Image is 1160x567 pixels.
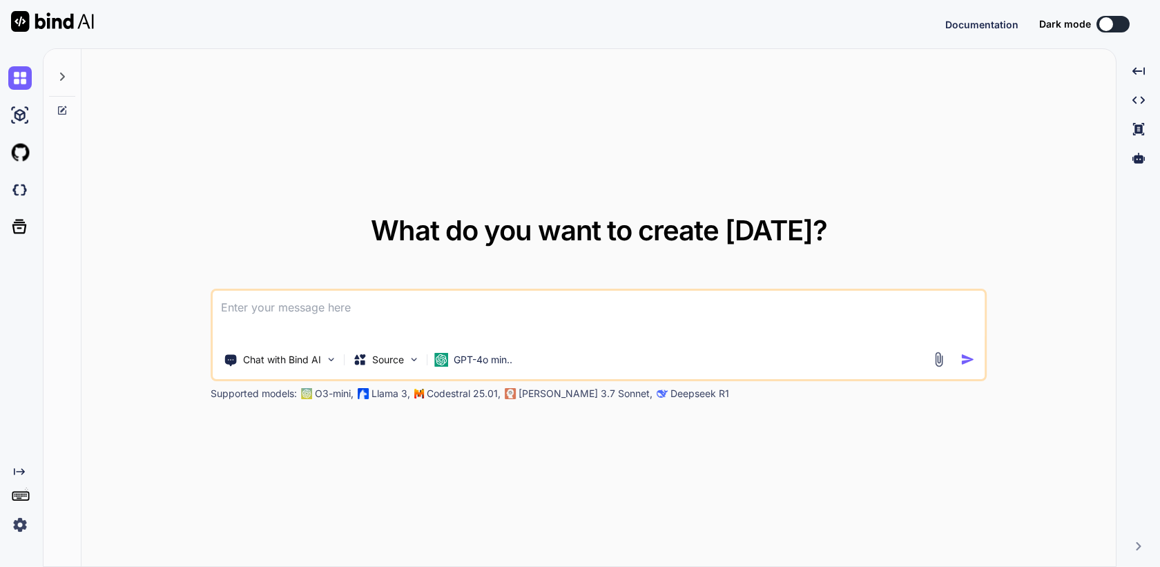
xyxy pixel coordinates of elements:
[301,388,312,399] img: GPT-4
[358,388,369,399] img: Llama2
[931,352,947,367] img: attachment
[8,178,32,202] img: darkCloudIdeIcon
[670,387,729,401] p: Deepseek R1
[1039,17,1091,31] span: Dark mode
[371,387,410,401] p: Llama 3,
[211,387,297,401] p: Supported models:
[325,354,337,365] img: Pick Tools
[945,19,1018,30] span: Documentation
[8,141,32,164] img: githubLight
[519,387,652,401] p: [PERSON_NAME] 3.7 Sonnet,
[315,387,354,401] p: O3-mini,
[657,388,668,399] img: claude
[8,104,32,127] img: ai-studio
[505,388,516,399] img: claude
[454,353,512,367] p: GPT-4o min..
[408,354,420,365] img: Pick Models
[371,213,827,247] span: What do you want to create [DATE]?
[372,353,404,367] p: Source
[243,353,321,367] p: Chat with Bind AI
[960,352,975,367] img: icon
[8,66,32,90] img: chat
[945,17,1018,32] button: Documentation
[8,513,32,537] img: settings
[434,353,448,367] img: GPT-4o mini
[427,387,501,401] p: Codestral 25.01,
[11,11,94,32] img: Bind AI
[414,389,424,398] img: Mistral-AI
